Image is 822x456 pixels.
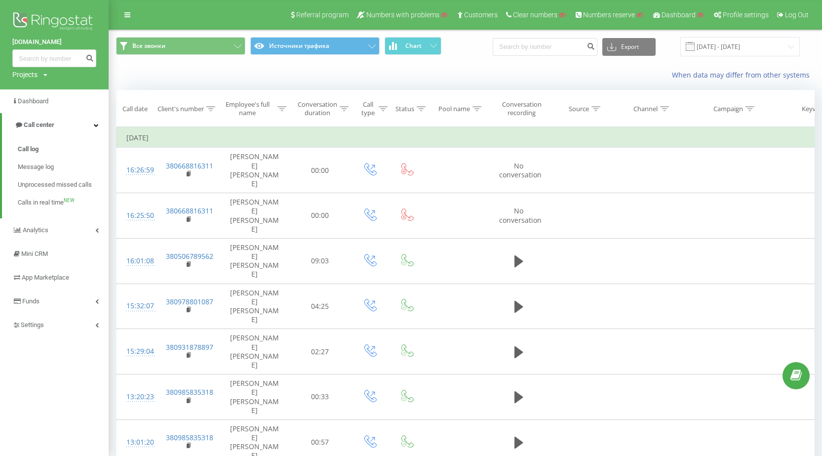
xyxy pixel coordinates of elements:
td: 00:00 [289,193,351,239]
button: Export [602,38,656,56]
span: No conversation [499,161,542,179]
a: Calls in real timeNEW [18,194,109,211]
input: Search by number [12,49,96,67]
a: 380931878897 [166,342,213,352]
button: Источники трафика [250,37,380,55]
span: Analytics [23,226,48,234]
a: Message log [18,158,109,176]
span: Numbers with problems [366,11,439,19]
div: Channel [633,105,658,113]
span: Message log [18,162,54,172]
td: [PERSON_NAME] [PERSON_NAME] [220,238,289,284]
span: Call center [24,121,54,128]
td: [PERSON_NAME] [PERSON_NAME] [220,284,289,329]
span: Dashboard [18,97,48,105]
td: 02:27 [289,329,351,374]
div: 16:25:50 [126,206,146,225]
a: 380985835318 [166,387,213,397]
div: 15:32:07 [126,296,146,316]
span: Все звонки [132,42,165,50]
span: Customers [464,11,498,19]
div: Status [395,105,414,113]
a: 380978801087 [166,297,213,306]
td: [PERSON_NAME] [PERSON_NAME] [220,148,289,193]
div: Source [569,105,589,113]
a: When data may differ from other systems [672,70,815,80]
div: Call date [122,105,148,113]
div: 15:29:04 [126,342,146,361]
a: 380668816311 [166,161,213,170]
td: [PERSON_NAME] [PERSON_NAME] [220,329,289,374]
a: 380506789562 [166,251,213,261]
div: 16:01:08 [126,251,146,271]
div: Projects [12,70,38,80]
td: [PERSON_NAME] [PERSON_NAME] [220,374,289,420]
a: [DOMAIN_NAME] [12,37,96,47]
span: Numbers reserve [583,11,635,19]
span: No conversation [499,206,542,224]
span: Settings [21,321,44,329]
td: 00:00 [289,148,351,193]
div: Campaign [713,105,743,113]
span: Profile settings [723,11,769,19]
span: Clear numbers [513,11,557,19]
span: Unprocessed missed calls [18,180,92,190]
div: 13:01:20 [126,433,146,452]
span: Funds [22,297,39,305]
button: Все звонки [116,37,245,55]
img: Ringostat logo [12,10,96,35]
td: [PERSON_NAME] [PERSON_NAME] [220,193,289,239]
span: Referral program [296,11,349,19]
div: Pool name [438,105,470,113]
a: 380985835318 [166,433,213,442]
button: Chart [385,37,441,55]
span: Dashboard [662,11,696,19]
span: Log Out [785,11,809,19]
span: App Marketplace [22,274,69,281]
div: 16:26:59 [126,161,146,180]
div: 13:20:23 [126,387,146,407]
a: Unprocessed missed calls [18,176,109,194]
td: 09:03 [289,238,351,284]
div: Conversation recording [498,100,546,117]
div: Client's number [157,105,204,113]
span: Call log [18,144,39,154]
a: 380668816311 [166,206,213,215]
td: 00:33 [289,374,351,420]
input: Search by number [493,38,597,56]
div: Call type [359,100,376,117]
div: Conversation duration [298,100,337,117]
div: Employee's full name [220,100,275,117]
span: Calls in real time [18,198,64,207]
span: Chart [405,42,422,49]
a: Call log [18,140,109,158]
span: Mini CRM [21,250,48,257]
a: Call center [2,113,109,137]
td: 04:25 [289,284,351,329]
